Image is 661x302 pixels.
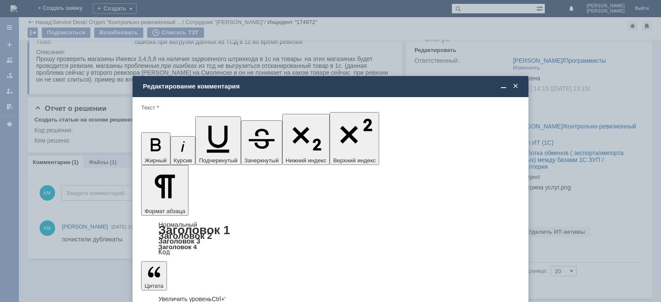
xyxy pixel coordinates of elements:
button: Жирный [141,132,170,165]
a: Код [158,248,170,256]
a: Заголовок 4 [158,243,197,250]
span: Цитата [145,283,164,289]
span: Подчеркнутый [199,157,237,164]
div: Редактирование комментария [143,82,520,90]
span: Нижний индекс [286,157,327,164]
span: Зачеркнутый [244,157,279,164]
span: Жирный [145,157,167,164]
a: Нормальный [158,221,197,228]
span: Закрыть [511,82,520,90]
a: Заголовок 3 [158,237,200,245]
div: Текст [141,105,518,110]
button: Нижний индекс [282,114,330,165]
button: Формат абзаца [141,165,188,216]
button: Подчеркнутый [195,116,241,165]
div: почистили дубликаты [3,3,126,10]
button: Верхний индекс [330,112,379,165]
div: Формат абзаца [141,222,520,255]
button: Зачеркнутый [241,120,282,165]
span: Верхний индекс [333,157,376,164]
span: Свернуть (Ctrl + M) [499,82,508,90]
span: Курсив [174,157,192,164]
span: Формат абзаца [145,208,185,214]
a: Заголовок 1 [158,223,230,237]
button: Цитата [141,261,167,290]
button: Курсив [170,136,196,165]
a: Заголовок 2 [158,231,212,241]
